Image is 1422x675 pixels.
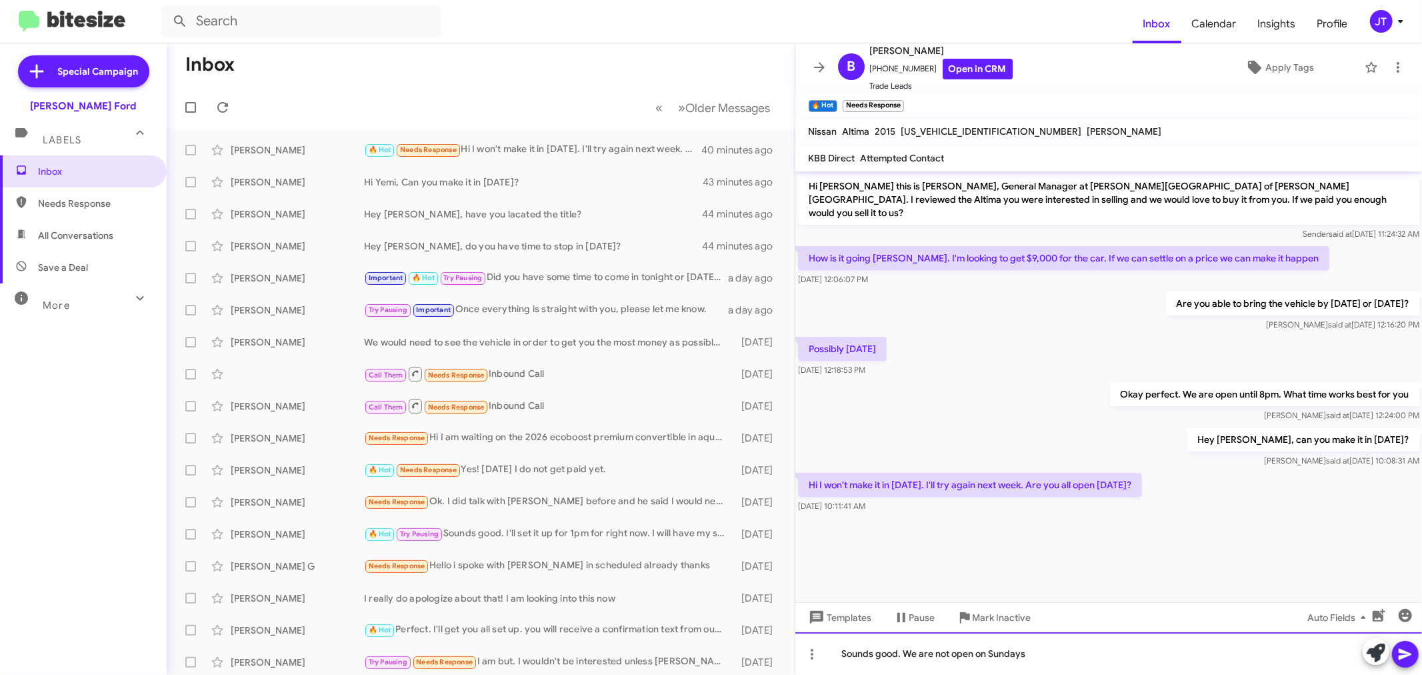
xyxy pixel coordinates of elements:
div: 43 minutes ago [704,175,784,189]
span: Needs Response [428,403,485,412]
div: [PERSON_NAME] [231,239,364,253]
span: Altima [843,125,870,137]
div: [PERSON_NAME] [231,271,364,285]
div: Ok. I did talk with [PERSON_NAME] before and he said I would need to put down 5k which I don't ha... [364,494,731,510]
span: [PERSON_NAME] [870,43,1013,59]
span: Nissan [809,125,837,137]
span: [DATE] 12:06:07 PM [798,274,868,284]
button: Mark Inactive [946,606,1042,630]
span: B [847,56,855,77]
span: Inbox [38,165,151,178]
div: [PERSON_NAME] [231,207,364,221]
button: Auto Fields [1297,606,1382,630]
div: [PERSON_NAME] [231,143,364,157]
span: Needs Response [400,466,457,474]
span: More [43,299,70,311]
span: Save a Deal [38,261,88,274]
span: Needs Response [369,562,425,570]
span: said at [1329,229,1352,239]
span: 🔥 Hot [369,466,391,474]
div: [PERSON_NAME] [231,528,364,541]
span: 🔥 Hot [369,530,391,538]
div: Sounds good. I'll set it up for 1pm for right now. I will have my scheduling team send you a conf... [364,526,731,542]
span: Needs Response [400,145,457,154]
span: 2015 [875,125,896,137]
div: I am but. I wouldn't be interested unless [PERSON_NAME] puts the rebate back on. It was 9500. I c... [364,654,731,670]
div: Hey [PERSON_NAME], do you have time to stop in [DATE]? [364,239,704,253]
div: [DATE] [731,592,784,605]
span: Needs Response [369,434,425,442]
button: Pause [883,606,946,630]
div: [DATE] [731,656,784,669]
span: said at [1326,456,1349,466]
button: JT [1359,10,1407,33]
div: 40 minutes ago [704,143,784,157]
div: [DATE] [731,335,784,349]
span: Special Campaign [58,65,139,78]
button: Previous [648,94,671,121]
span: Call Them [369,371,403,380]
p: Are you able to bring the vehicle by [DATE] or [DATE]? [1165,291,1419,315]
span: said at [1328,319,1351,329]
div: [DATE] [731,464,784,477]
div: [PERSON_NAME] [231,303,364,317]
div: [DATE] [731,560,784,573]
div: I really do apologize about that! I am looking into this now [364,592,731,605]
span: 🔥 Hot [412,273,435,282]
div: a day ago [728,271,784,285]
div: [DATE] [731,432,784,445]
span: Trade Leads [870,79,1013,93]
div: [PERSON_NAME] [231,432,364,445]
h1: Inbox [185,54,235,75]
nav: Page navigation example [649,94,779,121]
span: Try Pausing [369,658,407,666]
span: Attempted Contact [861,152,945,164]
span: KBB Direct [809,152,855,164]
span: [PERSON_NAME] [DATE] 10:08:31 AM [1264,456,1419,466]
div: Hello i spoke with [PERSON_NAME] in scheduled already thanks [364,558,731,574]
span: [DATE] 10:11:41 AM [798,501,865,511]
button: Next [671,94,779,121]
a: Special Campaign [18,55,149,87]
div: [PERSON_NAME] G [231,560,364,573]
button: Templates [795,606,883,630]
span: Try Pausing [443,273,482,282]
div: Hi Yemi, Can you make it in [DATE]? [364,175,704,189]
div: Inbound Call [364,366,731,382]
div: Once everything is straight with you, please let me know. [364,302,728,317]
span: [PERSON_NAME] [1087,125,1162,137]
div: [PERSON_NAME] [231,624,364,637]
div: [DATE] [731,400,784,413]
span: Needs Response [369,498,425,506]
span: » [679,99,686,116]
span: All Conversations [38,229,113,242]
div: Yes! [DATE] I do not get paid yet. [364,462,731,478]
span: [PHONE_NUMBER] [870,59,1013,79]
div: Hi I won't make it in [DATE]. I'll try again next week. Are you all open [DATE]? [364,142,704,157]
a: Profile [1307,5,1359,43]
span: Insights [1247,5,1307,43]
span: Needs Response [416,658,473,666]
div: [PERSON_NAME] [231,656,364,669]
span: said at [1326,410,1349,420]
div: [DATE] [731,368,784,381]
span: Sender [DATE] 11:24:32 AM [1303,229,1419,239]
div: [DATE] [731,624,784,637]
span: [US_VEHICLE_IDENTIFICATION_NUMBER] [901,125,1082,137]
div: [PERSON_NAME] [231,496,364,509]
input: Search [161,5,441,37]
span: « [656,99,663,116]
div: [PERSON_NAME] [231,335,364,349]
a: Open in CRM [943,59,1013,79]
a: Inbox [1133,5,1181,43]
span: Important [369,273,403,282]
div: JT [1370,10,1393,33]
div: [PERSON_NAME] [231,592,364,605]
div: Did you have some time to come in tonight or [DATE]? We close at 8pm tonight and open from 9am to... [364,270,728,285]
button: Apply Tags [1200,55,1358,79]
span: Calendar [1181,5,1247,43]
div: a day ago [728,303,784,317]
small: 🔥 Hot [809,100,837,112]
p: Hi [PERSON_NAME] this is [PERSON_NAME], General Manager at [PERSON_NAME][GEOGRAPHIC_DATA] of [PER... [798,174,1420,225]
